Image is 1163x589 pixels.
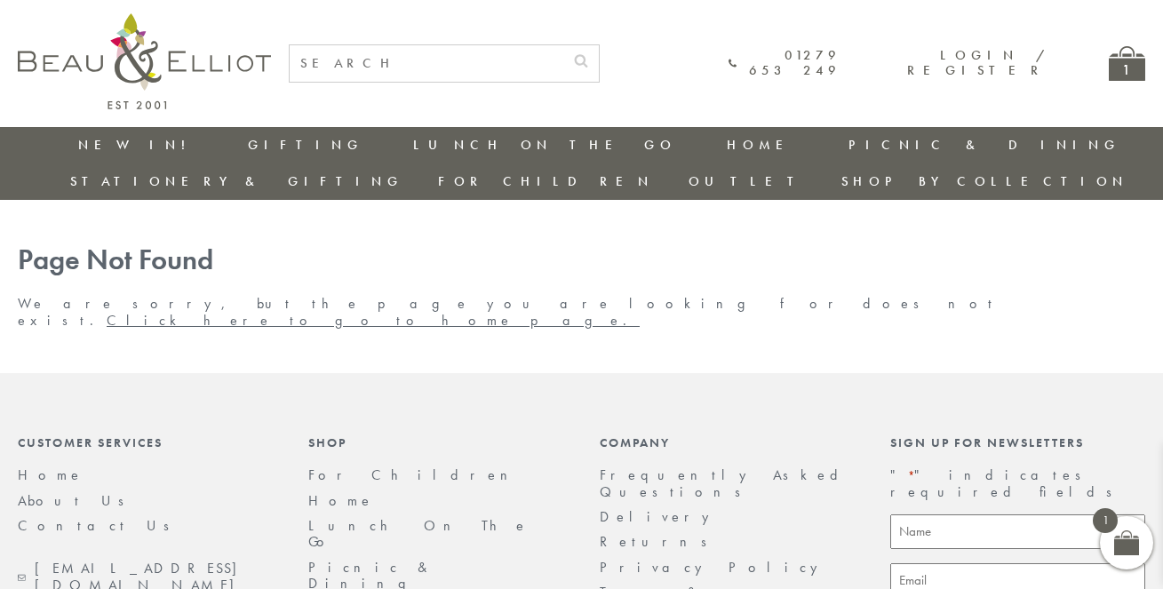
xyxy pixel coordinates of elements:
div: Customer Services [18,435,273,450]
a: Delivery [600,507,719,526]
img: logo [18,13,271,109]
a: New in! [78,136,197,154]
a: 01279 653 249 [729,48,840,79]
a: Picnic & Dining [848,136,1120,154]
div: Sign up for newsletters [890,435,1145,450]
a: Contact Us [18,516,181,535]
a: Shop by collection [841,172,1128,190]
p: " " indicates required fields [890,467,1145,500]
span: 1 [1093,508,1118,533]
input: Name [890,514,1145,549]
a: Stationery & Gifting [70,172,403,190]
input: SEARCH [290,45,563,82]
a: 1 [1109,46,1145,81]
a: Privacy Policy [600,558,827,577]
a: Outlet [689,172,807,190]
a: About Us [18,491,136,510]
a: Lunch On The Go [308,516,529,551]
a: Frequently Asked Questions [600,466,849,500]
a: Gifting [248,136,363,154]
a: Login / Register [907,46,1047,79]
a: Click here to go to home page. [107,311,640,330]
div: Company [600,435,855,450]
a: Lunch On The Go [413,136,676,154]
a: Home [18,466,84,484]
a: Returns [600,532,719,551]
a: For Children [308,466,522,484]
div: Shop [308,435,563,450]
a: Home [727,136,798,154]
a: For Children [438,172,654,190]
a: Home [308,491,374,510]
h1: Page Not Found [18,244,1145,277]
